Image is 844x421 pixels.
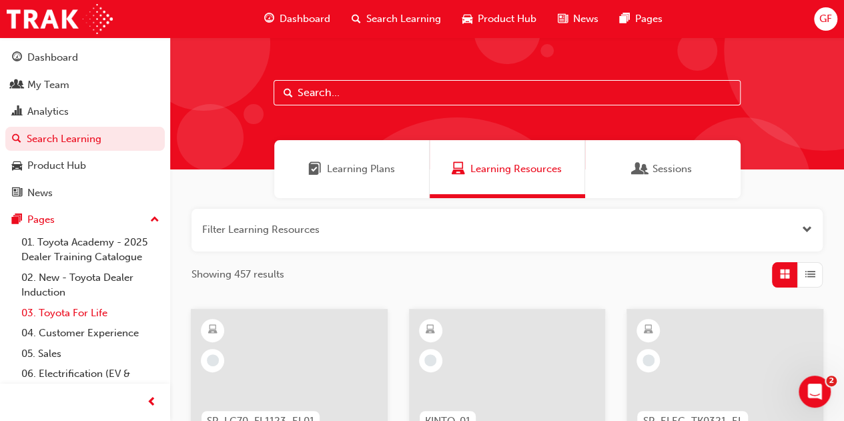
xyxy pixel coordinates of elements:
iframe: Intercom live chat [799,376,831,408]
span: learningResourceType_ELEARNING-icon [208,322,218,339]
div: My Team [27,77,69,93]
a: car-iconProduct Hub [452,5,547,33]
a: Learning ResourcesLearning Resources [430,140,585,198]
span: Learning Plans [308,161,322,177]
span: 2 [826,376,837,386]
a: guage-iconDashboard [254,5,341,33]
button: Open the filter [802,222,812,238]
span: car-icon [12,160,22,172]
a: 02. New - Toyota Dealer Induction [16,268,165,303]
span: Grid [780,267,790,282]
a: Dashboard [5,45,165,70]
span: learningResourceType_ELEARNING-icon [644,322,653,339]
span: search-icon [352,11,361,27]
a: SessionsSessions [585,140,741,198]
a: News [5,181,165,205]
span: learningRecordVerb_NONE-icon [643,354,655,366]
span: Sessions [634,161,647,177]
span: List [805,267,815,282]
span: car-icon [462,11,472,27]
span: people-icon [12,79,22,91]
a: Analytics [5,99,165,124]
span: chart-icon [12,106,22,118]
a: 05. Sales [16,344,165,364]
span: guage-icon [264,11,274,27]
span: Search Learning [366,11,441,27]
span: Learning Resources [452,161,465,177]
a: 04. Customer Experience [16,323,165,344]
img: Trak [7,4,113,34]
div: Product Hub [27,158,86,173]
span: news-icon [558,11,568,27]
div: Pages [27,212,55,228]
span: Search [284,85,293,101]
span: prev-icon [147,394,157,411]
span: up-icon [150,212,159,229]
span: search-icon [12,133,21,145]
a: 06. Electrification (EV & Hybrid) [16,364,165,399]
a: Search Learning [5,127,165,151]
button: GF [814,7,837,31]
a: Product Hub [5,153,165,178]
button: DashboardMy TeamAnalyticsSearch LearningProduct HubNews [5,43,165,207]
span: GF [819,11,832,27]
a: news-iconNews [547,5,609,33]
a: 01. Toyota Academy - 2025 Dealer Training Catalogue [16,232,165,268]
a: My Team [5,73,165,97]
span: learningRecordVerb_NONE-icon [424,354,436,366]
span: Pages [635,11,663,27]
button: Pages [5,207,165,232]
div: News [27,185,53,201]
span: news-icon [12,187,22,199]
span: pages-icon [620,11,630,27]
span: learningRecordVerb_NONE-icon [207,354,219,366]
a: search-iconSearch Learning [341,5,452,33]
span: guage-icon [12,52,22,64]
span: Learning Resources [470,161,562,177]
div: Analytics [27,104,69,119]
span: Showing 457 results [191,267,284,282]
span: pages-icon [12,214,22,226]
span: Sessions [653,161,692,177]
span: News [573,11,598,27]
a: pages-iconPages [609,5,673,33]
a: 03. Toyota For Life [16,303,165,324]
span: Dashboard [280,11,330,27]
input: Search... [274,80,741,105]
div: Dashboard [27,50,78,65]
a: Learning PlansLearning Plans [274,140,430,198]
span: Learning Plans [327,161,395,177]
span: learningResourceType_ELEARNING-icon [426,322,435,339]
span: Product Hub [478,11,536,27]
